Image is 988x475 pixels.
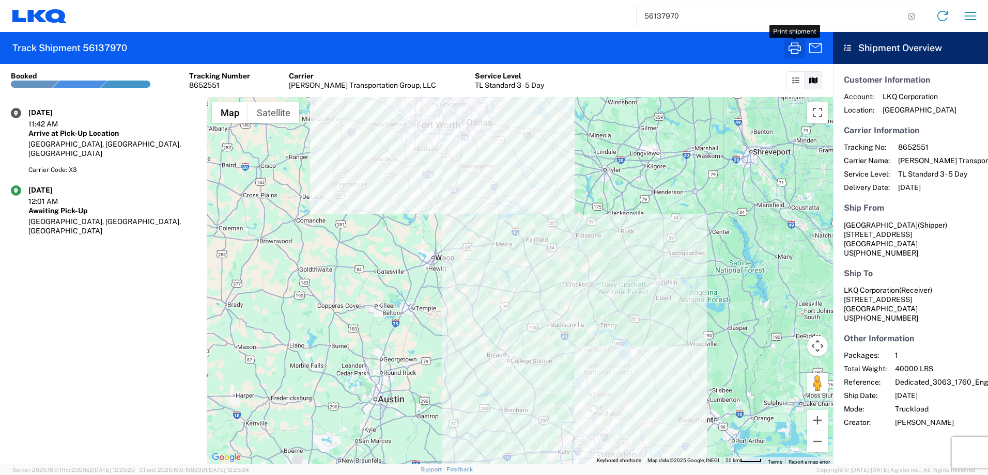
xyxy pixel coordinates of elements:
div: Service Level [475,71,544,81]
span: Mode: [844,404,887,414]
span: [GEOGRAPHIC_DATA] [844,221,918,229]
button: Drag Pegman onto the map to open Street View [807,373,828,393]
h5: Carrier Information [844,125,977,135]
h5: Customer Information [844,75,977,85]
div: TL Standard 3 - 5 Day [475,81,544,90]
a: Open this area in Google Maps (opens a new window) [209,451,243,464]
span: Total Weight: [844,364,887,373]
img: Google [209,451,243,464]
div: [PERSON_NAME] Transportation Group, LLC [289,81,436,90]
div: Booked [11,71,37,81]
h5: Ship From [844,203,977,213]
span: Copyright © [DATE]-[DATE] Agistix Inc., All Rights Reserved [816,465,976,474]
h2: Track Shipment 56137970 [12,42,127,54]
div: [GEOGRAPHIC_DATA], [GEOGRAPHIC_DATA], [GEOGRAPHIC_DATA] [28,217,196,235]
div: Awaiting Pick-Up [28,206,196,215]
span: [STREET_ADDRESS] [844,230,912,239]
span: (Shipper) [918,221,947,229]
span: Tracking No: [844,142,890,152]
button: Map camera controls [807,336,828,356]
span: 20 km [725,457,740,463]
div: 11:42 AM [28,119,80,129]
a: Terms [768,459,782,465]
button: Keyboard shortcuts [597,457,641,464]
span: Service Level: [844,169,890,179]
span: [PHONE_NUMBER] [854,249,918,257]
span: Account: [844,92,874,101]
span: Client: 2025.16.0-1592391 [140,467,249,473]
h5: Other Information [844,334,977,343]
span: [DATE] 12:25:34 [207,467,249,473]
div: [DATE] [28,108,80,117]
button: Map Scale: 20 km per 38 pixels [722,457,765,464]
span: [DATE] 12:29:29 [93,467,135,473]
span: LKQ Corporation [883,92,956,101]
a: Report a map error [789,459,830,465]
a: Support [421,466,446,472]
span: Location: [844,105,874,115]
button: Show satellite imagery [248,102,299,123]
span: Map data ©2025 Google, INEGI [647,457,719,463]
header: Shipment Overview [833,32,988,64]
span: LKQ Corporation [STREET_ADDRESS] [844,286,932,304]
span: Packages: [844,351,887,360]
span: Server: 2025.16.0-1ffcc23b9e2 [12,467,135,473]
div: [GEOGRAPHIC_DATA], [GEOGRAPHIC_DATA], [GEOGRAPHIC_DATA] [28,139,196,158]
address: [GEOGRAPHIC_DATA] US [844,220,977,258]
div: Carrier Code: X3 [28,165,196,175]
button: Show street map [212,102,248,123]
a: Feedback [446,466,473,472]
span: [GEOGRAPHIC_DATA] [883,105,956,115]
span: (Receiver) [899,286,932,294]
div: Tracking Number [189,71,250,81]
div: [DATE] [28,185,80,195]
span: Creator: [844,418,887,427]
span: Reference: [844,377,887,387]
span: Carrier Name: [844,156,890,165]
button: Zoom in [807,410,828,431]
input: Shipment, tracking or reference number [637,6,904,26]
address: [GEOGRAPHIC_DATA] US [844,286,977,323]
div: Arrive at Pick-Up Location [28,129,196,138]
span: [PHONE_NUMBER] [854,314,918,322]
div: 8652551 [189,81,250,90]
span: Delivery Date: [844,183,890,192]
button: Zoom out [807,431,828,452]
button: Toggle fullscreen view [807,102,828,123]
div: Carrier [289,71,436,81]
div: 12:01 AM [28,197,80,206]
span: Ship Date: [844,391,887,400]
h5: Ship To [844,268,977,278]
